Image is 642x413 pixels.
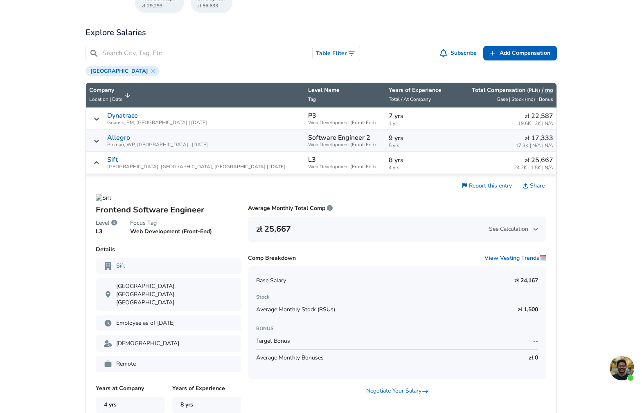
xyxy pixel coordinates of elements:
[518,121,553,126] span: 19.6K | 3K | N/A
[469,182,512,190] span: Report this entry
[102,48,309,58] input: Search City, Tag, Etc
[308,120,382,125] span: Web Development (Front-End)
[197,2,226,9] span: zł 56,633
[256,277,286,285] span: Base Salary
[172,384,241,413] p: Years of Experience
[500,48,550,58] span: Add Compensation
[96,194,111,202] img: Sift
[130,219,212,228] h6: Focus Tag
[327,204,333,212] span: We calculate your average monthly total compensation by adding your base salary to the average of...
[89,96,122,103] span: Location | Date
[308,164,382,170] span: Web Development (Front-End)
[248,204,333,212] p: Average Monthly Total Comp
[389,96,431,103] span: Total / At Company
[308,142,382,147] span: Web Development (Front-End)
[389,143,446,148] span: 5 yrs
[542,86,553,94] button: / mo
[256,324,538,333] h6: BONUS
[89,86,133,104] span: CompanyLocation | Date
[256,293,538,301] h6: Stock
[107,164,285,170] span: [GEOGRAPHIC_DATA], [GEOGRAPHIC_DATA], [GEOGRAPHIC_DATA] | [DATE]
[389,121,446,126] span: 1 yr
[472,86,553,94] p: Total Compensation
[256,337,290,345] span: Target Bonus
[308,112,316,119] p: P3
[104,360,234,368] p: Remote
[96,246,242,254] p: Details
[527,87,540,94] button: (PLN)
[389,86,446,94] p: Years of Experience
[89,86,122,94] p: Company
[497,96,553,103] span: Base | Stock (mo) | Bonus
[514,155,553,165] p: zł 25,667
[256,223,291,236] h6: zł 25,667
[142,2,178,9] span: zł 29,293
[256,354,324,362] span: Average Monthly Bonuses
[483,46,557,61] a: Add Compensation
[172,397,241,413] span: 8 yrs
[308,156,316,163] p: L3
[438,46,480,61] button: Subscribe
[308,86,382,94] p: Level Name
[308,96,316,103] span: Tag
[111,219,117,228] span: Levels are a company's method of standardizing employee's scope of assumed ability, responsibilit...
[529,354,538,362] p: zł 0
[516,133,553,143] p: zł 17,333
[104,401,117,409] span: 4 yrs
[518,111,553,121] p: zł 22,587
[389,133,446,143] p: 9 yrs
[530,182,545,190] span: Share
[389,155,446,165] p: 8 yrs
[533,337,538,345] p: --
[107,112,138,119] a: Dynatrace
[87,68,151,74] span: [GEOGRAPHIC_DATA]
[107,142,208,147] span: Poznan, WP, [GEOGRAPHIC_DATA] | [DATE]
[514,165,553,170] span: 24.2K | 1.5K | N/A
[514,277,538,285] p: zł 24,167
[96,204,242,216] p: Frontend Software Engineer
[516,143,553,148] span: 17.3K | N/A | N/A
[107,156,118,163] a: Sift
[366,387,428,395] a: Negotiate Your Salary
[96,384,165,413] p: Years at Company
[313,46,360,61] button: Toggle Search Filters
[518,306,538,314] p: zł 1,500
[248,254,296,262] p: Comp Breakdown
[453,86,553,104] span: Total Compensation (PLN) / moBase | Stock (mo) | Bonus
[104,339,234,348] p: [DEMOGRAPHIC_DATA]
[389,165,446,170] span: 4 yrs
[96,219,109,228] span: Level
[86,66,160,76] div: [GEOGRAPHIC_DATA]
[389,111,446,121] p: 7 yrs
[116,262,125,270] a: Sift
[610,356,634,380] div: Open chat
[130,228,212,236] p: Web Development (Front-End)
[308,134,370,141] p: Software Engineer 2
[86,26,557,39] h2: Explore Salaries
[96,228,117,236] p: L3
[489,225,538,233] span: See Calculation
[256,306,335,313] span: Average Monthly Stock (RSUs)
[107,134,130,141] a: Allegro
[104,282,234,307] p: [GEOGRAPHIC_DATA], [GEOGRAPHIC_DATA], [GEOGRAPHIC_DATA]
[104,319,234,327] p: Employee as of [DATE]
[107,120,207,125] span: Gdansk, PM, [GEOGRAPHIC_DATA] | [DATE]
[484,254,546,262] button: View Vesting Trends🗓️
